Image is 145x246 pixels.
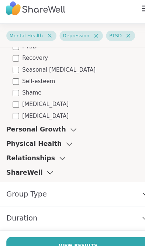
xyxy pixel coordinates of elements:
img: ShareWell Nav Logo [6,2,61,23]
h3: Relationships [6,147,51,156]
span: View Results [55,229,91,236]
span: Recovery [21,55,45,62]
span: Self-esteem [21,76,51,84]
span: Group Type [6,180,44,190]
span: Mental Health [9,35,40,41]
button: View Results [6,225,139,240]
h3: Physical Health [6,134,57,143]
span: [MEDICAL_DATA] [21,108,64,116]
span: Shame [21,87,39,95]
h3: Personal Growth [6,120,61,129]
span: [MEDICAL_DATA] [21,98,64,105]
span: Seasonal [MEDICAL_DATA] [21,65,89,73]
h3: ShareWell [6,160,39,169]
span: Depression [58,35,83,41]
span: Duration [6,202,35,212]
span: PTSD [101,35,113,41]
